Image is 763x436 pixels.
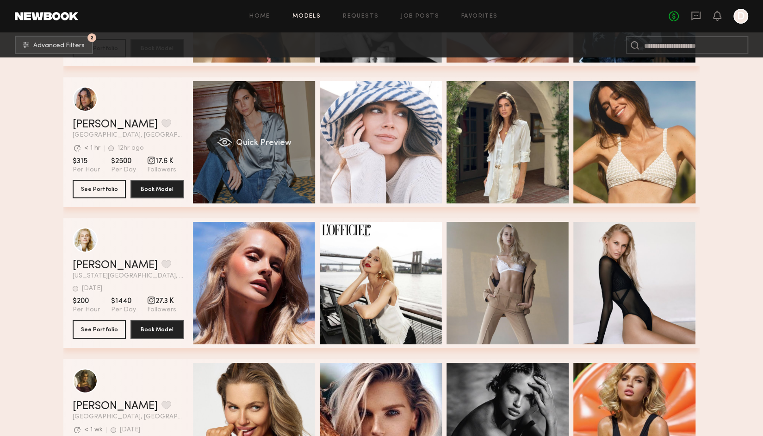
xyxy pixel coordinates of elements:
[90,36,93,40] span: 2
[111,166,136,174] span: Per Day
[73,260,158,271] a: [PERSON_NAME]
[118,145,144,152] div: 12hr ago
[73,166,100,174] span: Per Hour
[147,306,176,314] span: Followers
[73,157,100,166] span: $315
[73,132,184,139] span: [GEOGRAPHIC_DATA], [GEOGRAPHIC_DATA]
[73,273,184,279] span: [US_STATE][GEOGRAPHIC_DATA], [GEOGRAPHIC_DATA]
[120,427,140,433] div: [DATE]
[236,139,292,147] span: Quick Preview
[401,13,439,19] a: Job Posts
[15,36,93,54] button: 2Advanced Filters
[343,13,378,19] a: Requests
[73,414,184,420] span: [GEOGRAPHIC_DATA], [GEOGRAPHIC_DATA]
[733,9,748,24] a: D
[292,13,321,19] a: Models
[73,119,158,130] a: [PERSON_NAME]
[84,427,103,433] div: < 1 wk
[82,285,102,292] div: [DATE]
[73,306,100,314] span: Per Hour
[147,297,176,306] span: 27.3 K
[147,157,176,166] span: 17.6 K
[130,320,184,339] button: Book Model
[84,145,100,152] div: < 1 hr
[111,306,136,314] span: Per Day
[147,166,176,174] span: Followers
[111,157,136,166] span: $2500
[461,13,498,19] a: Favorites
[130,180,184,198] button: Book Model
[73,320,126,339] button: See Portfolio
[73,180,126,198] button: See Portfolio
[249,13,270,19] a: Home
[73,297,100,306] span: $200
[111,297,136,306] span: $1440
[73,401,158,412] a: [PERSON_NAME]
[33,43,85,49] span: Advanced Filters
